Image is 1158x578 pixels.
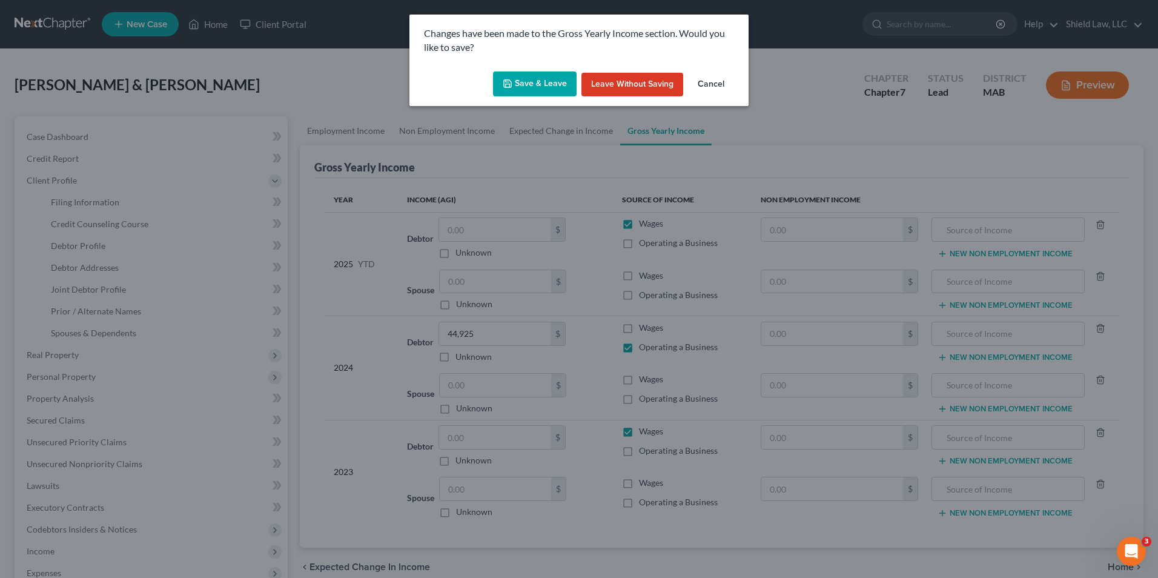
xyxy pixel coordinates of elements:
[688,73,734,97] button: Cancel
[1142,537,1151,546] span: 3
[1117,537,1146,566] iframe: Intercom live chat
[424,27,734,55] p: Changes have been made to the Gross Yearly Income section. Would you like to save?
[581,73,683,97] button: Leave without Saving
[493,71,577,97] button: Save & Leave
